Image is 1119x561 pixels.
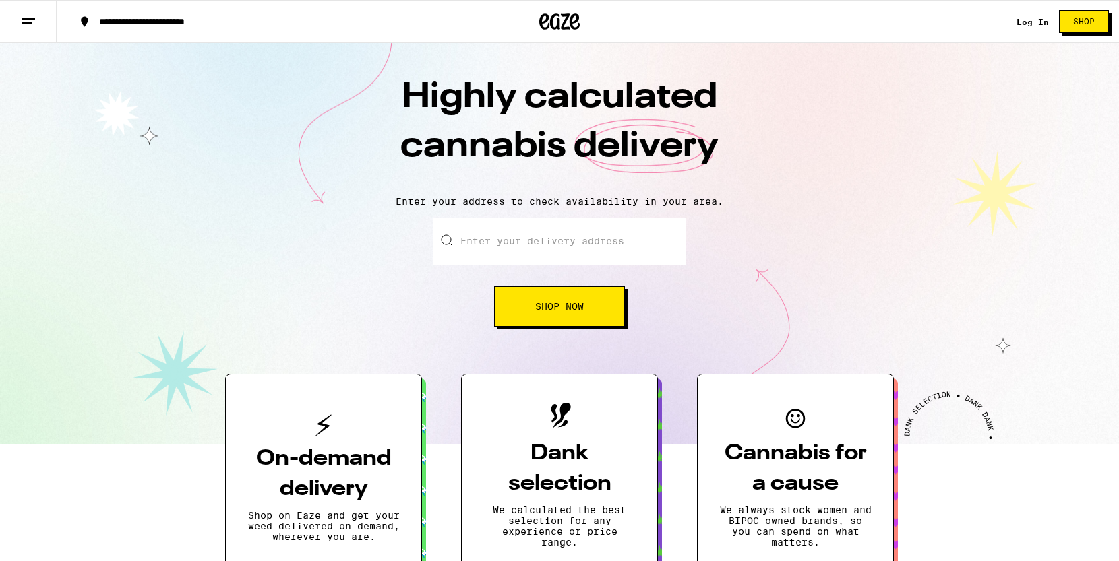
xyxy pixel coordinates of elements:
h1: Highly calculated cannabis delivery [324,73,795,185]
p: Shop on Eaze and get your weed delivered on demand, wherever you are. [247,510,400,542]
a: Shop [1049,10,1119,33]
span: Shop Now [535,302,584,311]
h3: Dank selection [483,438,636,499]
p: We calculated the best selection for any experience or price range. [483,504,636,548]
h3: Cannabis for a cause [719,438,872,499]
button: Shop [1059,10,1109,33]
p: We always stock women and BIPOC owned brands, so you can spend on what matters. [719,504,872,548]
button: Shop Now [494,286,625,327]
span: Shop [1073,18,1095,26]
input: Enter your delivery address [433,218,686,265]
p: Enter your address to check availability in your area. [13,196,1106,207]
a: Log In [1017,18,1049,26]
h3: On-demand delivery [247,444,400,504]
